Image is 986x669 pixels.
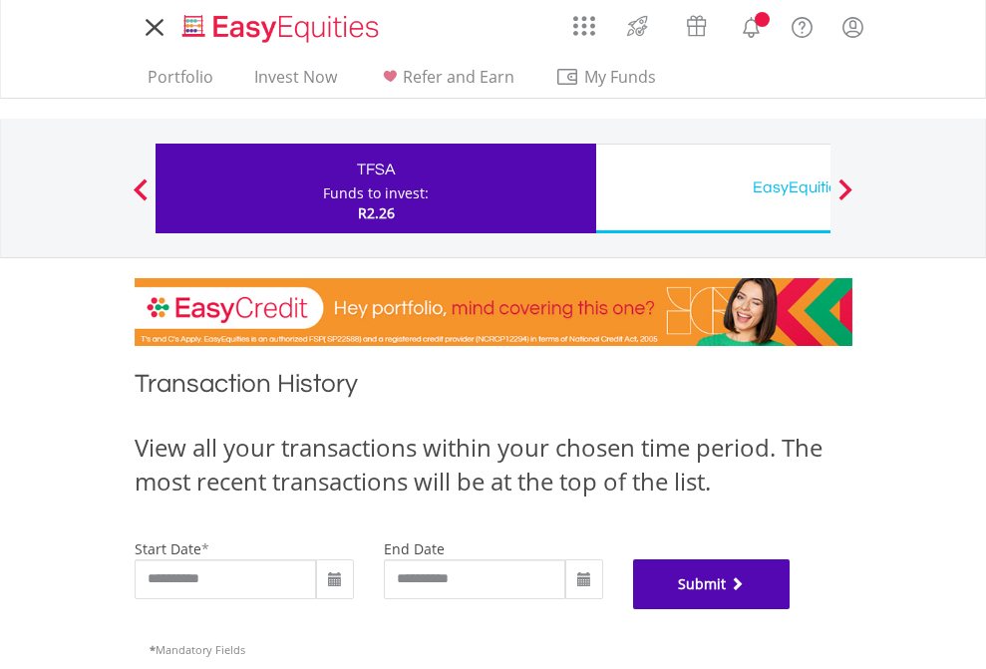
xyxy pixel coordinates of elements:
[135,431,852,500] div: View all your transactions within your chosen time period. The most recent transactions will be a...
[167,156,584,183] div: TFSA
[667,5,726,42] a: Vouchers
[140,67,221,98] a: Portfolio
[246,67,345,98] a: Invest Now
[726,5,777,45] a: Notifications
[370,67,522,98] a: Refer and Earn
[358,203,395,222] span: R2.26
[384,539,445,558] label: end date
[680,10,713,42] img: vouchers-v2.svg
[560,5,608,37] a: AppsGrid
[323,183,429,203] div: Funds to invest:
[403,66,514,88] span: Refer and Earn
[825,188,865,208] button: Next
[827,5,878,49] a: My Profile
[633,559,791,609] button: Submit
[135,539,201,558] label: start date
[174,5,387,45] a: Home page
[555,64,686,90] span: My Funds
[178,12,387,45] img: EasyEquities_Logo.png
[573,15,595,37] img: grid-menu-icon.svg
[135,278,852,346] img: EasyCredit Promotion Banner
[121,188,161,208] button: Previous
[777,5,827,45] a: FAQ's and Support
[135,366,852,411] h1: Transaction History
[621,10,654,42] img: thrive-v2.svg
[150,642,245,657] span: Mandatory Fields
